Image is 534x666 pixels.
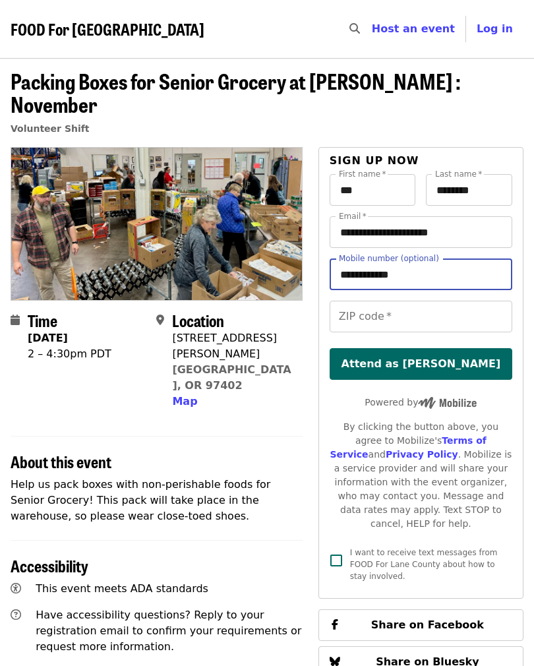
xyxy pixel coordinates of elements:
[36,609,301,653] span: Have accessibility questions? Reply to your registration email to confirm your requirements or re...
[330,420,512,531] div: By clicking the button above, you agree to Mobilize's and . Mobilize is a service provider and wi...
[365,397,477,408] span: Powered by
[386,449,458,460] a: Privacy Policy
[339,170,386,178] label: First name
[418,397,477,409] img: Powered by Mobilize
[349,22,360,35] i: search icon
[426,174,512,206] input: Last name
[330,216,512,248] input: Email
[11,477,303,524] p: Help us pack boxes with non-perishable foods for Senior Grocery! This pack will take place in the...
[318,609,523,641] button: Share on Facebook
[11,609,21,621] i: question-circle icon
[368,13,378,45] input: Search
[371,619,484,631] span: Share on Facebook
[339,255,439,262] label: Mobile number (optional)
[372,22,455,35] a: Host an event
[11,148,302,300] img: Packing Boxes for Senior Grocery at Bailey Hill : November organized by FOOD For Lane County
[28,346,111,362] div: 2 – 4:30pm PDT
[477,22,513,35] span: Log in
[28,309,57,332] span: Time
[172,394,197,409] button: Map
[172,395,197,408] span: Map
[11,123,90,134] a: Volunteer Shift
[11,314,20,326] i: calendar icon
[339,212,367,220] label: Email
[36,582,208,595] span: This event meets ADA standards
[330,174,416,206] input: First name
[330,301,512,332] input: ZIP code
[156,314,164,326] i: map-marker-alt icon
[435,170,482,178] label: Last name
[330,154,419,167] span: Sign up now
[11,20,204,39] a: FOOD For [GEOGRAPHIC_DATA]
[11,450,111,473] span: About this event
[28,332,68,344] strong: [DATE]
[172,330,291,362] div: [STREET_ADDRESS][PERSON_NAME]
[172,363,291,392] a: [GEOGRAPHIC_DATA], OR 97402
[11,554,88,577] span: Accessibility
[330,348,512,380] button: Attend as [PERSON_NAME]
[172,309,224,332] span: Location
[350,548,498,581] span: I want to receive text messages from FOOD For Lane County about how to stay involved.
[330,435,487,460] a: Terms of Service
[330,258,512,290] input: Mobile number (optional)
[466,16,523,42] button: Log in
[11,17,204,40] span: FOOD For [GEOGRAPHIC_DATA]
[11,65,461,119] span: Packing Boxes for Senior Grocery at [PERSON_NAME] : November
[11,582,21,595] i: universal-access icon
